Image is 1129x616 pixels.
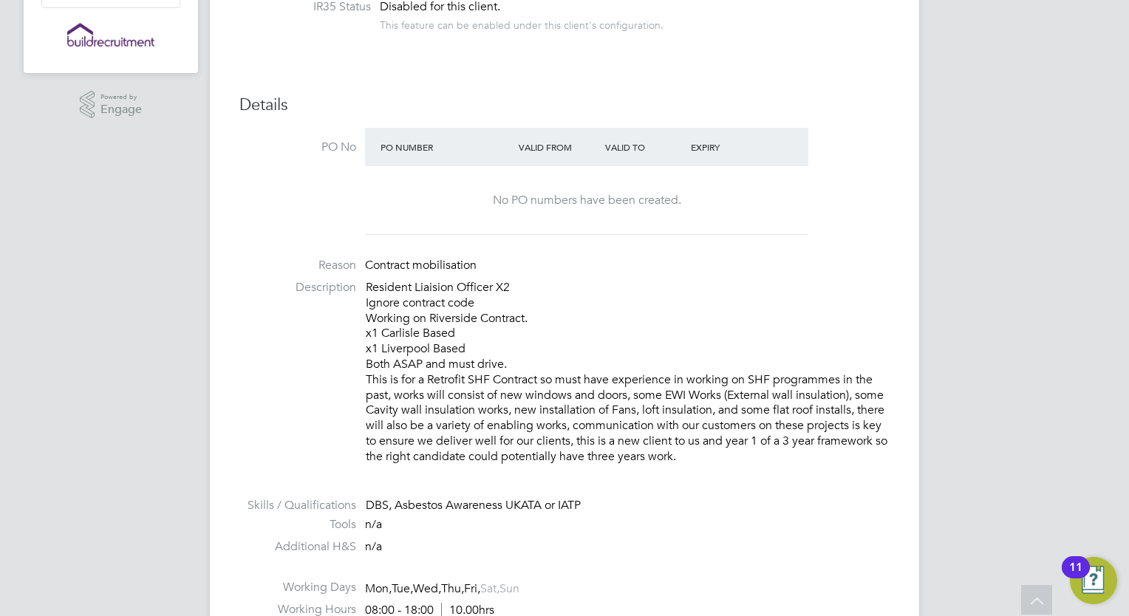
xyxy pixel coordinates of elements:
[499,581,519,596] span: Sun
[480,581,499,596] span: Sat,
[601,134,688,160] div: Valid To
[687,134,774,160] div: Expiry
[239,280,356,295] label: Description
[1069,567,1082,586] div: 11
[100,91,142,103] span: Powered by
[380,15,664,32] div: This feature can be enabled under this client's configuration.
[366,498,890,513] div: DBS, Asbestos Awareness UKATA or IATP
[441,581,464,596] span: Thu,
[365,539,382,554] span: n/a
[365,517,382,532] span: n/a
[413,581,441,596] span: Wed,
[377,134,515,160] div: PO Number
[365,258,477,273] span: Contract mobilisation
[41,23,180,47] a: Go to home page
[1070,557,1117,604] button: Open Resource Center, 11 new notifications
[239,95,890,116] h3: Details
[392,581,413,596] span: Tue,
[380,193,794,208] div: No PO numbers have been created.
[239,539,356,555] label: Additional H&S
[239,258,356,273] label: Reason
[239,517,356,533] label: Tools
[366,280,890,465] p: Resident Liaision Officer X2 Ignore contract code Working on Riverside Contract. x1 Carlisle Base...
[67,23,154,47] img: buildrec-logo-retina.png
[80,91,143,119] a: Powered byEngage
[239,580,356,595] label: Working Days
[464,581,480,596] span: Fri,
[239,140,356,155] label: PO No
[100,103,142,116] span: Engage
[239,498,356,513] label: Skills / Qualifications
[365,581,392,596] span: Mon,
[515,134,601,160] div: Valid From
